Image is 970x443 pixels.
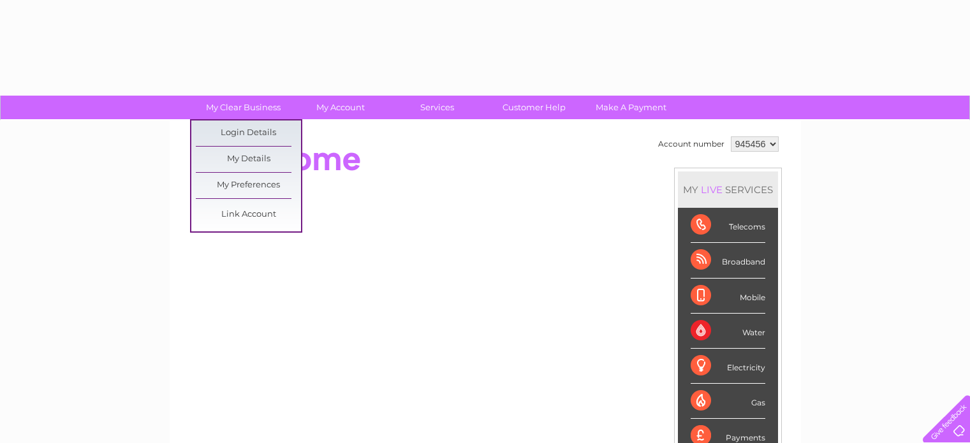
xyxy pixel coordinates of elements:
[698,184,725,196] div: LIVE
[691,349,765,384] div: Electricity
[481,96,587,119] a: Customer Help
[196,120,301,146] a: Login Details
[196,202,301,228] a: Link Account
[678,171,778,208] div: MY SERVICES
[196,173,301,198] a: My Preferences
[191,96,296,119] a: My Clear Business
[691,279,765,314] div: Mobile
[691,384,765,419] div: Gas
[691,314,765,349] div: Water
[691,208,765,243] div: Telecoms
[655,133,728,155] td: Account number
[691,243,765,278] div: Broadband
[196,147,301,172] a: My Details
[578,96,684,119] a: Make A Payment
[385,96,490,119] a: Services
[288,96,393,119] a: My Account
